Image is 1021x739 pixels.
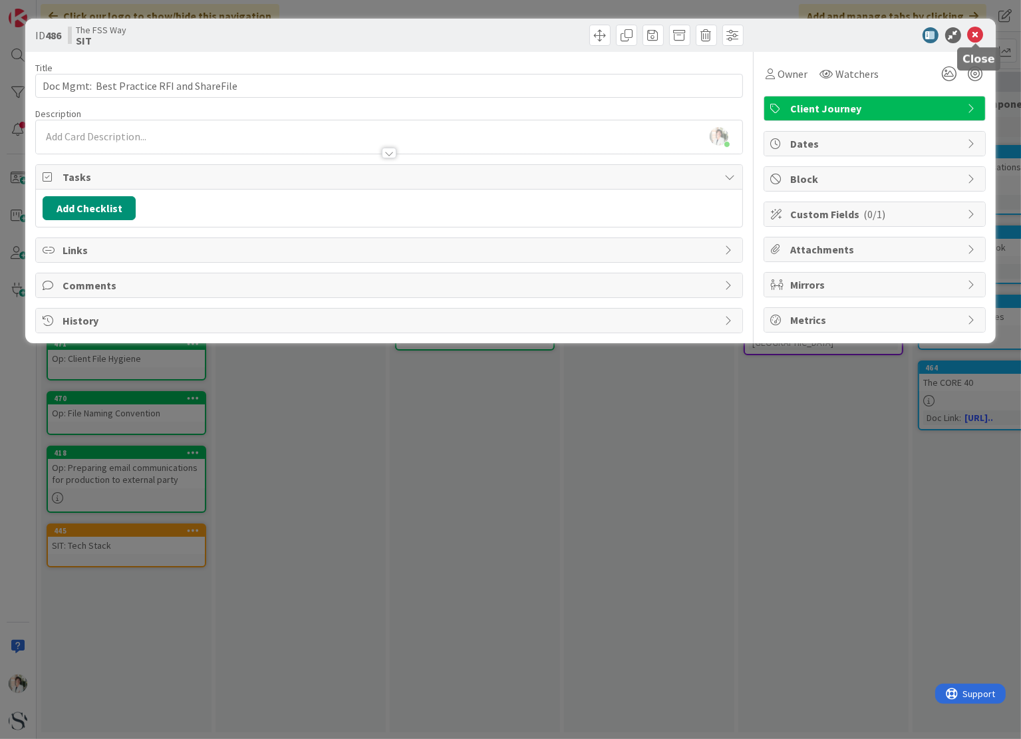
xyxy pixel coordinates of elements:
[35,62,53,74] label: Title
[836,66,879,82] span: Watchers
[864,208,886,221] span: ( 0/1 )
[791,241,961,257] span: Attachments
[791,206,961,222] span: Custom Fields
[63,169,718,185] span: Tasks
[962,53,995,65] h5: Close
[43,196,136,220] button: Add Checklist
[791,136,961,152] span: Dates
[45,29,61,42] b: 486
[791,100,961,116] span: Client Journey
[76,35,126,46] b: SIT
[791,277,961,293] span: Mirrors
[35,108,81,120] span: Description
[710,127,728,146] img: khuw9Zwdgjik5dLLghHNcNXsaTe6KtJG.jpg
[63,242,718,258] span: Links
[35,27,61,43] span: ID
[63,313,718,329] span: History
[63,277,718,293] span: Comments
[28,2,61,18] span: Support
[76,25,126,35] span: The FSS Way
[778,66,808,82] span: Owner
[791,171,961,187] span: Block
[791,312,961,328] span: Metrics
[35,74,742,98] input: type card name here...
